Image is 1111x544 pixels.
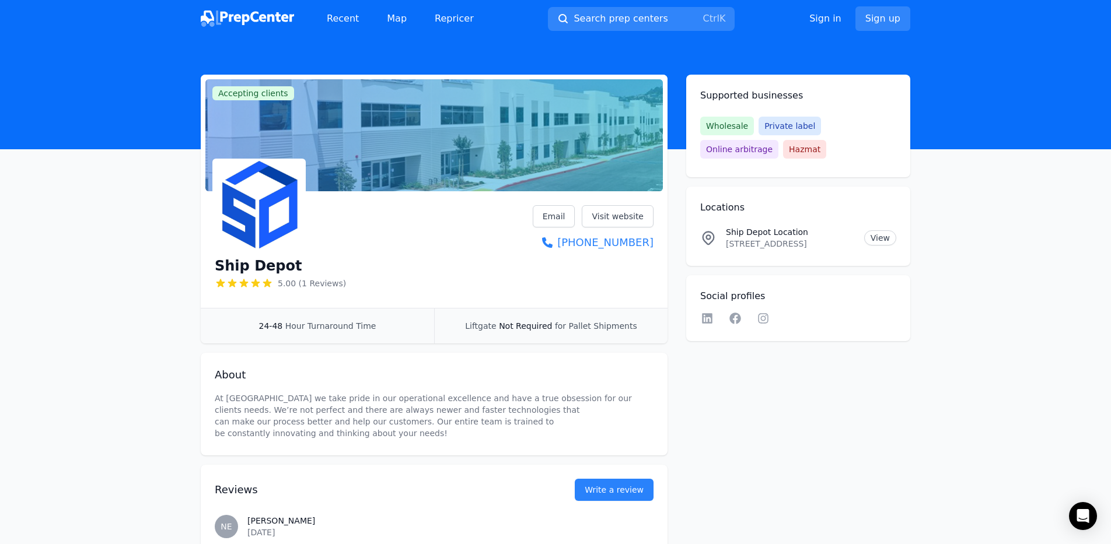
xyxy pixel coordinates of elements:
p: Ship Depot Location [726,226,855,238]
a: [PHONE_NUMBER] [533,234,654,251]
kbd: Ctrl [703,13,719,24]
p: [STREET_ADDRESS] [726,238,855,250]
time: [DATE] [247,528,275,537]
a: Sign up [855,6,910,31]
h2: Supported businesses [700,89,896,103]
a: Map [378,7,416,30]
h2: About [215,367,654,383]
a: View [864,230,896,245]
span: Private label [759,117,821,135]
span: Online arbitrage [700,140,778,159]
h3: [PERSON_NAME] [247,515,654,527]
h1: Ship Depot [215,257,302,275]
h2: Locations [700,201,896,215]
a: Recent [317,7,368,30]
span: Search prep centers [574,12,668,26]
div: Open Intercom Messenger [1069,502,1097,530]
a: Repricer [425,7,483,30]
span: NE [221,522,232,531]
button: Search prep centersCtrlK [548,7,735,31]
p: At [GEOGRAPHIC_DATA] we take pride in our operational excellence and have a true obsession for ou... [215,392,654,439]
img: PrepCenter [201,10,294,27]
span: Accepting clients [212,86,294,100]
h2: Reviews [215,482,537,498]
span: Hazmat [783,140,826,159]
a: Email [533,205,575,227]
span: Liftgate [465,321,496,331]
span: Wholesale [700,117,754,135]
span: Not Required [499,321,552,331]
span: Hour Turnaround Time [285,321,376,331]
span: 24-48 [259,321,283,331]
a: Sign in [809,12,841,26]
img: Ship Depot [215,161,303,250]
span: for Pallet Shipments [555,321,637,331]
span: 5.00 (1 Reviews) [278,278,346,289]
a: Visit website [582,205,654,227]
kbd: K [719,13,726,24]
h2: Social profiles [700,289,896,303]
a: Write a review [575,479,654,501]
